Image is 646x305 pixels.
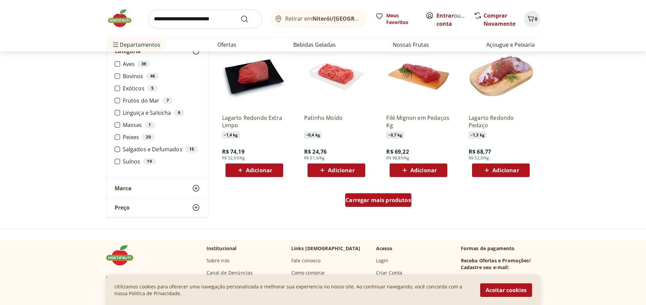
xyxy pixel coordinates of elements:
[386,155,409,161] span: R$ 98,89/Kg
[123,97,200,104] label: Frutos do Mar
[480,283,532,297] button: Aceitar cookies
[375,12,417,26] a: Meus Favoritos
[469,155,489,161] span: R$ 52,9/Kg
[461,257,531,264] h3: Receba Ofertas e Promoções!
[115,185,132,192] span: Marca
[123,109,200,116] label: Linguiça e Salsicha
[293,41,336,49] a: Bebidas Geladas
[304,155,325,161] span: R$ 61,9/Kg
[246,168,272,173] span: Adicionar
[461,264,509,271] h3: Cadastre seu e-mail:
[123,122,200,128] label: Massas
[386,44,451,109] img: Filé Mignon em Pedaços Kg
[291,269,326,276] a: Como comprar
[376,257,389,264] a: Login
[217,41,236,49] a: Ofertas
[162,97,173,104] div: 7
[222,132,240,138] span: ~ 1,4 kg
[285,16,360,22] span: Retirar em
[436,12,474,27] a: Criar conta
[240,15,257,23] button: Submit Search
[226,164,283,177] button: Adicionar
[270,9,367,28] button: Retirar emNiterói/[GEOGRAPHIC_DATA]
[469,132,486,138] span: ~ 1,3 kg
[222,44,287,109] img: Lagarto Redondo Extra Limpo
[174,109,184,116] div: 6
[469,114,533,129] a: Lagarto Redondo Pedaço
[535,16,537,22] span: 0
[144,122,155,128] div: 1
[123,146,200,153] label: Salgados e Defumados
[291,257,321,264] a: Fale conosco
[106,61,208,178] div: Categoria
[390,164,447,177] button: Adicionar
[143,158,156,165] div: 19
[376,245,393,252] p: Acesso
[469,148,491,155] span: R$ 68,77
[106,245,140,265] img: Hortifruti
[461,245,540,252] p: Formas de pagamento
[222,148,244,155] span: R$ 74,19
[123,61,200,67] label: Aves
[410,168,437,173] span: Adicionar
[469,44,533,109] img: Lagarto Redondo Pedaço
[146,73,159,80] div: 46
[115,204,130,211] span: Preço
[222,155,245,161] span: R$ 52,99/Kg
[115,48,141,55] span: Categoria
[436,12,454,19] a: Entrar
[148,9,262,28] input: search
[524,11,540,27] button: Carrinho
[137,61,150,67] div: 39
[328,168,354,173] span: Adicionar
[106,8,140,28] img: Hortifruti
[386,12,417,26] span: Meus Favoritos
[345,193,411,210] a: Carregar mais produtos
[436,12,467,28] span: ou
[472,164,530,177] button: Adicionar
[486,41,535,49] a: Açougue e Peixaria
[207,257,230,264] a: Sobre nós
[386,148,409,155] span: R$ 69,22
[376,269,403,276] a: Criar Conta
[123,85,200,92] label: Exóticos
[386,132,404,138] span: ~ 0,7 kg
[112,37,160,53] span: Departamentos
[304,44,369,109] img: Patinho Moído
[393,41,429,49] a: Nossas Frutas
[123,73,200,80] label: Bovinos
[222,114,287,129] a: Lagarto Redondo Extra Limpo
[207,245,237,252] p: Institucional
[106,179,208,198] button: Marca
[386,114,451,129] a: Filé Mignon em Pedaços Kg
[492,168,519,173] span: Adicionar
[312,15,390,22] b: Niterói/[GEOGRAPHIC_DATA]
[308,164,365,177] button: Adicionar
[112,37,120,53] button: Menu
[123,158,200,165] label: Suínos
[304,114,369,129] a: Patinho Moído
[185,146,198,153] div: 15
[346,197,411,203] span: Carregar mais produtos
[147,85,158,92] div: 5
[106,198,208,217] button: Preço
[304,132,322,138] span: ~ 0,4 kg
[291,245,360,252] p: Links [DEMOGRAPHIC_DATA]
[207,269,253,276] a: Canal de Denúncias
[142,134,155,140] div: 20
[484,12,515,27] a: Comprar Novamente
[114,283,472,297] p: Utilizamos cookies para oferecer uma navegação personalizada e melhorar sua experiencia no nosso ...
[304,148,327,155] span: R$ 24,76
[123,134,200,140] label: Peixes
